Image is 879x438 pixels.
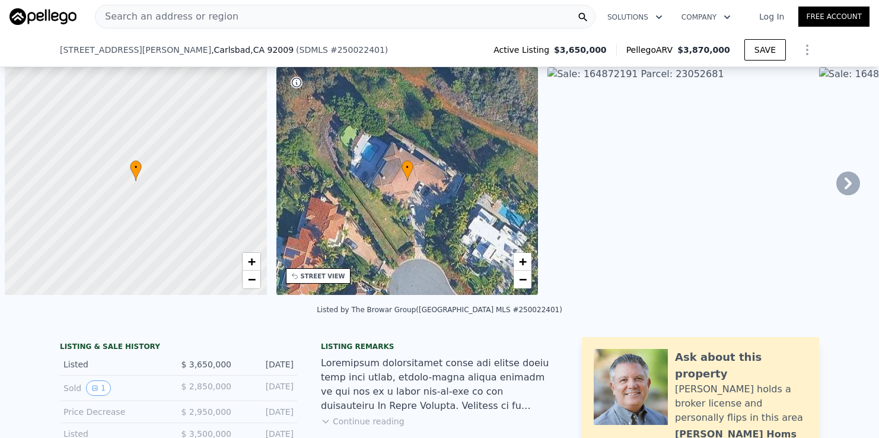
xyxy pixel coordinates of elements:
span: $3,870,000 [677,45,730,55]
a: Zoom in [514,253,531,271]
span: $3,650,000 [554,44,607,56]
button: Continue reading [321,415,405,427]
button: View historical data [86,380,111,396]
span: SDMLS [300,45,328,55]
a: Free Account [798,7,870,27]
span: − [247,272,255,287]
a: Zoom out [243,271,260,288]
span: Search an address or region [95,9,238,24]
span: $ 2,850,000 [181,382,231,391]
div: [DATE] [241,380,294,396]
span: $ 2,950,000 [181,407,231,417]
div: ( ) [296,44,388,56]
button: Solutions [598,7,672,28]
div: Loremipsum dolorsitamet conse adi elitse doeiu temp inci utlab, etdolo-magna aliqua enimadm ve qu... [321,356,558,413]
div: Sold [63,380,169,396]
div: STREET VIEW [301,272,345,281]
span: # 250022401 [330,45,385,55]
a: Zoom in [243,253,260,271]
span: , CA 92009 [250,45,294,55]
span: [STREET_ADDRESS][PERSON_NAME] [60,44,211,56]
div: Ask about this property [675,349,807,382]
a: Log In [745,11,798,23]
div: Listed by The Browar Group ([GEOGRAPHIC_DATA] MLS #250022401) [317,306,562,314]
a: Zoom out [514,271,531,288]
span: Active Listing [493,44,554,56]
div: Listed [63,358,169,370]
div: LISTING & SALE HISTORY [60,342,297,354]
span: + [247,254,255,269]
span: − [519,272,527,287]
span: • [130,162,142,173]
button: SAVE [744,39,786,61]
img: Sale: 164872191 Parcel: 23052681 [547,67,810,295]
span: Pellego ARV [626,44,678,56]
span: , Carlsbad [211,44,294,56]
img: Pellego [9,8,77,25]
div: Listing remarks [321,342,558,351]
span: $ 3,650,000 [181,360,231,369]
span: • [402,162,413,173]
button: Company [672,7,740,28]
div: [DATE] [241,406,294,418]
div: Price Decrease [63,406,169,418]
div: [PERSON_NAME] holds a broker license and personally flips in this area [675,382,807,425]
div: • [402,160,413,181]
button: Show Options [795,38,819,62]
div: [DATE] [241,358,294,370]
div: • [130,160,142,181]
span: + [519,254,527,269]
